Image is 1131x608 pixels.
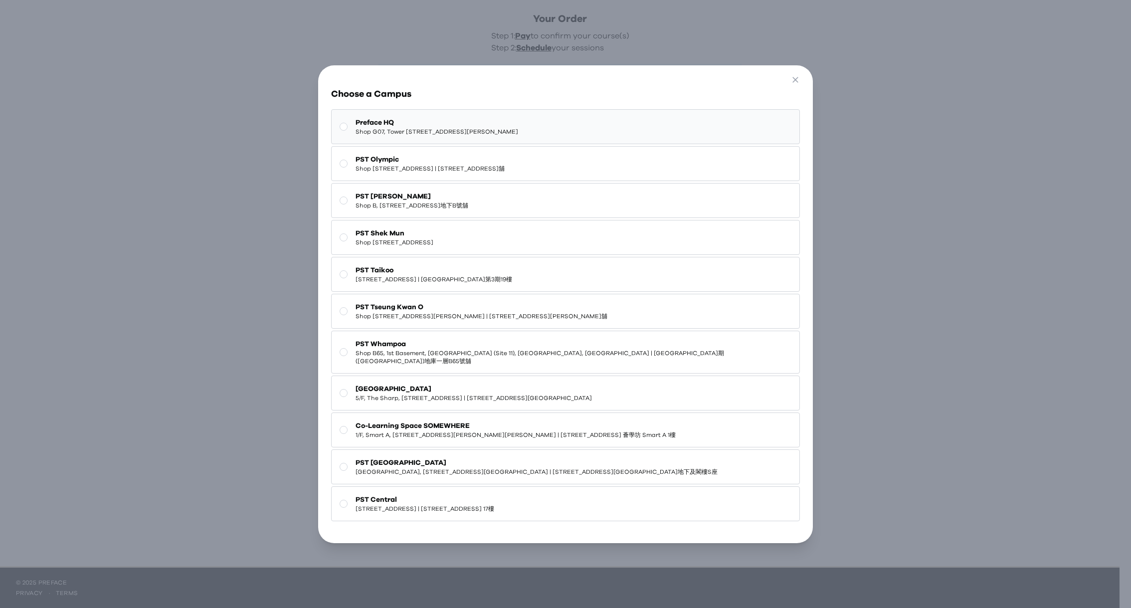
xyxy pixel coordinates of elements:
button: [GEOGRAPHIC_DATA]5/F, The Sharp, [STREET_ADDRESS] | [STREET_ADDRESS][GEOGRAPHIC_DATA] [331,376,800,410]
span: Co-Learning Space SOMEWHERE [356,421,676,431]
span: Shop G07, Tower [STREET_ADDRESS][PERSON_NAME] [356,128,518,136]
span: Preface HQ [356,118,518,128]
span: 5/F, The Sharp, [STREET_ADDRESS] | [STREET_ADDRESS][GEOGRAPHIC_DATA] [356,394,592,402]
span: PST Tseung Kwan O [356,302,607,312]
span: PST Taikoo [356,265,512,275]
span: PST Central [356,495,494,505]
span: [GEOGRAPHIC_DATA], [STREET_ADDRESS][GEOGRAPHIC_DATA] | [STREET_ADDRESS][GEOGRAPHIC_DATA]地下及閣樓S座 [356,468,718,476]
button: PST OlympicShop [STREET_ADDRESS] | [STREET_ADDRESS]舖 [331,146,800,181]
span: PST Olympic [356,155,505,165]
span: [GEOGRAPHIC_DATA] [356,384,592,394]
button: PST Taikoo[STREET_ADDRESS] | [GEOGRAPHIC_DATA]第3期19樓 [331,257,800,292]
span: Shop [STREET_ADDRESS] [356,238,433,246]
button: PST [GEOGRAPHIC_DATA][GEOGRAPHIC_DATA], [STREET_ADDRESS][GEOGRAPHIC_DATA] | [STREET_ADDRESS][GEOG... [331,449,800,484]
button: PST Central[STREET_ADDRESS] | [STREET_ADDRESS] 17樓 [331,486,800,521]
button: PST Shek MunShop [STREET_ADDRESS] [331,220,800,255]
span: Shop B, [STREET_ADDRESS]地下B號舖 [356,202,468,209]
span: PST Whampoa [356,339,791,349]
span: Shop [STREET_ADDRESS][PERSON_NAME] | [STREET_ADDRESS][PERSON_NAME]舖 [356,312,607,320]
span: PST [PERSON_NAME] [356,192,468,202]
button: Preface HQShop G07, Tower [STREET_ADDRESS][PERSON_NAME] [331,109,800,144]
button: PST Tseung Kwan OShop [STREET_ADDRESS][PERSON_NAME] | [STREET_ADDRESS][PERSON_NAME]舖 [331,294,800,329]
span: 1/F, Smart A, [STREET_ADDRESS][PERSON_NAME][PERSON_NAME] | [STREET_ADDRESS] 薈學坊 Smart A 1樓 [356,431,676,439]
span: PST Shek Mun [356,228,433,238]
button: Co-Learning Space SOMEWHERE1/F, Smart A, [STREET_ADDRESS][PERSON_NAME][PERSON_NAME] | [STREET_ADD... [331,412,800,447]
h3: Choose a Campus [331,87,800,101]
span: [STREET_ADDRESS] | [GEOGRAPHIC_DATA]第3期19樓 [356,275,512,283]
button: PST [PERSON_NAME]Shop B, [STREET_ADDRESS]地下B號舖 [331,183,800,218]
span: [STREET_ADDRESS] | [STREET_ADDRESS] 17樓 [356,505,494,513]
button: PST WhampoaShop B65, 1st Basement, [GEOGRAPHIC_DATA] (Site 11), [GEOGRAPHIC_DATA], [GEOGRAPHIC_DA... [331,331,800,374]
span: PST [GEOGRAPHIC_DATA] [356,458,718,468]
span: Shop [STREET_ADDRESS] | [STREET_ADDRESS]舖 [356,165,505,173]
span: Shop B65, 1st Basement, [GEOGRAPHIC_DATA] (Site 11), [GEOGRAPHIC_DATA], [GEOGRAPHIC_DATA] | [GEOG... [356,349,791,365]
